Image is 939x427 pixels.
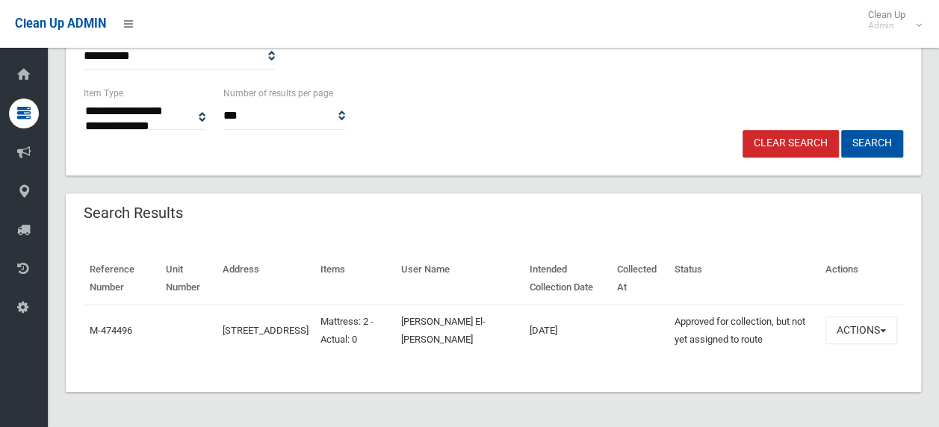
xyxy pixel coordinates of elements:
th: Intended Collection Date [524,253,610,305]
th: Address [217,253,314,305]
span: Clean Up [861,9,920,31]
label: Number of results per page [223,85,333,102]
a: Clear Search [743,130,839,158]
td: Approved for collection, but not yet assigned to route [669,305,819,356]
th: Status [669,253,819,305]
td: Mattress: 2 - Actual: 0 [314,305,394,356]
th: Items [314,253,394,305]
th: Collected At [610,253,669,305]
td: [PERSON_NAME] El-[PERSON_NAME] [394,305,524,356]
button: Actions [825,317,897,344]
td: [DATE] [524,305,610,356]
a: [STREET_ADDRESS] [223,325,309,336]
a: M-474496 [90,325,132,336]
th: User Name [394,253,524,305]
th: Unit Number [160,253,217,305]
th: Actions [819,253,903,305]
small: Admin [868,20,905,31]
button: Search [841,130,903,158]
th: Reference Number [84,253,160,305]
span: Clean Up ADMIN [15,16,106,31]
header: Search Results [66,199,201,228]
label: Item Type [84,85,123,102]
